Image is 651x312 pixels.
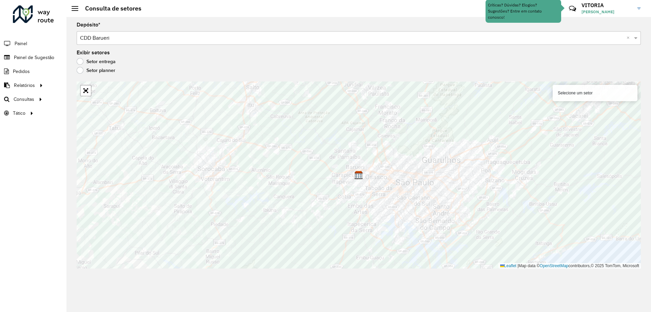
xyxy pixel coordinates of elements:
[565,1,580,16] a: Contato Rápido
[13,110,25,117] span: Tático
[77,49,110,57] label: Exibir setores
[13,68,30,75] span: Pedidos
[77,58,116,65] label: Setor entrega
[581,9,632,15] span: [PERSON_NAME]
[77,67,115,74] label: Setor planner
[77,21,100,29] label: Depósito
[517,263,518,268] span: |
[498,263,641,269] div: Map data © contributors,© 2025 TomTom, Microsoft
[14,96,34,103] span: Consultas
[81,86,91,96] a: Abrir mapa em tela cheia
[78,5,141,12] h2: Consulta de setores
[14,82,35,89] span: Relatórios
[540,263,569,268] a: OpenStreetMap
[553,85,637,101] div: Selecione um setor
[15,40,27,47] span: Painel
[581,2,632,8] h3: VITORIA
[14,54,54,61] span: Painel de Sugestão
[627,34,632,42] span: Clear all
[500,263,516,268] a: Leaflet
